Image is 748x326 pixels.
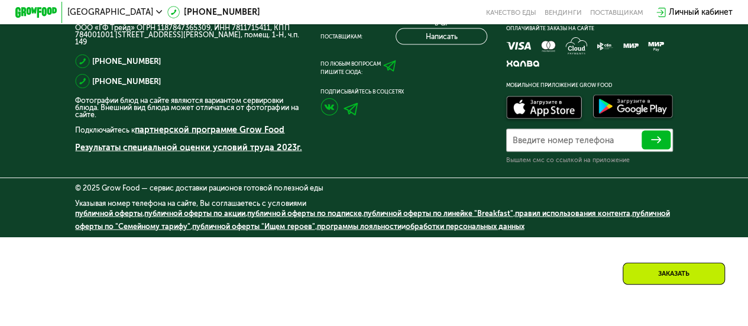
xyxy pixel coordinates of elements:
a: Результаты специальной оценки условий труда 2023г. [75,143,302,153]
a: публичной оферты по "Семейному тарифу" [75,209,669,230]
div: Поставщикам: [320,33,362,41]
a: [PHONE_NUMBER] [167,6,260,18]
a: Вендинги [545,8,582,17]
a: публичной оферты по линейке "Breakfast" [363,209,513,218]
a: правил использования контента [514,209,630,218]
p: Подключайтесь к [75,124,302,136]
span: [GEOGRAPHIC_DATA] [67,8,153,17]
span: , , , , , , , и [75,209,669,230]
a: [PHONE_NUMBER] [92,55,161,67]
a: публичной оферты по подписке [247,209,361,218]
div: Подписывайтесь в соцсетях [320,88,487,96]
p: Фотографии блюд на сайте являются вариантом сервировки блюда. Внешний вид блюда может отличаться ... [75,97,302,119]
a: публичной оферты "Ищем героев" [192,222,315,231]
a: Качество еды [486,8,536,17]
a: партнерской программе Grow Food [135,125,284,135]
a: программы лояльности [316,222,401,231]
div: Вышлем смс со ссылкой на приложение [506,156,673,164]
p: ООО «ГФ Трейд» ОГРН 1187847365309, ИНН 7811715411, КПП 784001001 [STREET_ADDRESS][PERSON_NAME], п... [75,24,302,46]
div: По любым вопросам пишите сюда: [320,60,381,76]
a: обработки персональных данных [405,222,524,231]
div: Оплачивайте заказы на сайте [506,24,673,33]
a: публичной оферты по акции [144,209,245,218]
a: [PHONE_NUMBER] [92,75,161,88]
img: Доступно в Google Play [590,93,675,123]
button: Написать [396,28,487,45]
a: публичной оферты [75,209,143,218]
div: Мобильное приложение Grow Food [506,81,673,89]
div: © 2025 Grow Food — сервис доставки рационов готовой полезной еды [75,185,672,192]
div: Личный кабинет [669,6,733,18]
div: Указывая номер телефона на сайте, Вы соглашаетесь с условиями [75,200,672,237]
label: Введите номер телефона [513,138,614,144]
div: поставщикам [590,8,643,17]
